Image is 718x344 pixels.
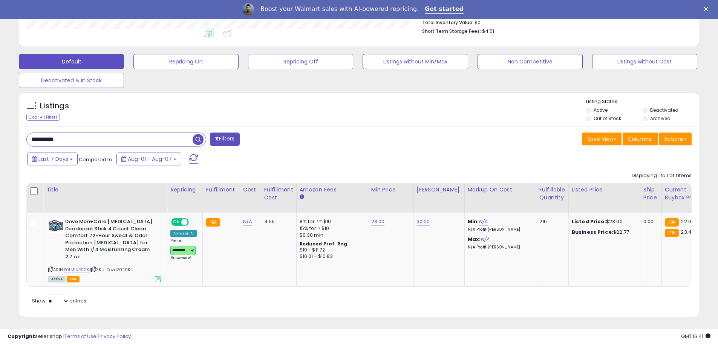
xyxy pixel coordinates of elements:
span: OFF [188,219,200,225]
img: 61xSJvjGmIL._SL40_.jpg [48,218,63,233]
a: 23.00 [371,218,385,225]
div: Clear All Filters [26,114,60,121]
a: 30.00 [416,218,430,225]
p: N/A Profit [PERSON_NAME] [468,227,530,232]
div: 15% for > $10 [300,225,362,232]
div: [PERSON_NAME] [416,186,461,194]
div: Displaying 1 to 1 of 1 items [632,172,692,179]
span: 22.01 [681,218,693,225]
div: $0.30 min [300,232,362,239]
b: Business Price: [572,228,613,236]
div: Amazon AI [170,230,197,237]
div: Ship Price [643,186,658,202]
button: Columns [623,133,658,145]
div: Amazon Fees [300,186,365,194]
small: Amazon Fees. [300,194,304,201]
div: Cost [243,186,258,194]
div: Fulfillable Quantity [539,186,565,202]
button: Default [19,54,124,69]
div: Listed Price [572,186,637,194]
p: N/A Profit [PERSON_NAME] [468,245,530,250]
label: Active [594,107,608,113]
div: Fulfillment [206,186,236,194]
strong: Copyright [8,333,35,340]
button: Repricing Off [248,54,353,69]
a: N/A [481,236,490,243]
div: 215 [539,218,563,225]
p: Listing States: [586,98,699,105]
th: The percentage added to the cost of goods (COGS) that forms the calculator for Min & Max prices. [464,183,536,213]
label: Deactivated [650,107,678,113]
a: Get started [425,5,464,14]
b: Listed Price: [572,218,606,225]
div: Current Buybox Price [665,186,704,202]
b: Short Term Storage Fees: [422,28,481,34]
div: Markup on Cost [468,186,533,194]
li: $0 [422,17,686,26]
div: Preset: [170,238,197,261]
div: $23.00 [572,218,634,225]
div: 8% for <= $10 [300,218,362,225]
div: Boost your Walmart sales with AI-powered repricing. [260,5,419,13]
span: Success [170,255,191,261]
b: Max: [468,236,481,243]
a: N/A [479,218,488,225]
small: FBA [206,218,220,227]
a: N/A [243,218,252,225]
button: Aug-01 - Aug-07 [116,153,181,165]
div: Fulfillment Cost [264,186,293,202]
div: Close [704,7,711,11]
button: Last 7 Days [27,153,78,165]
button: Actions [659,133,692,145]
label: Archived [650,115,671,122]
span: Compared to: [79,156,113,163]
span: 2025-08-15 16:41 GMT [681,333,710,340]
b: Dove Men+Care [MEDICAL_DATA] Deodorant Stick 4 Count Clean Comfort 72-Hour Sweat & Odor Protectio... [65,218,157,262]
span: ON [172,219,181,225]
small: FBA [665,218,679,227]
button: Repricing On [133,54,239,69]
a: Privacy Policy [98,333,131,340]
label: Out of Stock [594,115,621,122]
span: Show: entries [32,297,86,304]
b: Min: [468,218,479,225]
div: $10.01 - $10.83 [300,253,362,260]
span: All listings currently available for purchase on Amazon [48,276,66,282]
h5: Listings [40,101,69,111]
div: seller snap | | [8,333,131,340]
button: Non Competitive [478,54,583,69]
span: | SKU: Dove2029K4 [90,267,133,273]
span: 23.4 [681,228,692,236]
div: 0.00 [643,218,656,225]
a: B01M1NP02K [64,267,89,273]
div: Min Price [371,186,410,194]
a: Terms of Use [64,333,96,340]
div: Repricing [170,186,199,194]
button: Filters [210,133,239,146]
button: Listings without Min/Max [363,54,468,69]
div: 4.55 [264,218,291,225]
img: Profile image for Adrian [242,3,254,15]
button: Deactivated & In Stock [19,73,124,88]
button: Listings without Cost [592,54,697,69]
button: Save View [582,133,622,145]
span: $4.51 [482,28,494,35]
span: Aug-01 - Aug-07 [128,155,172,163]
div: ASIN: [48,218,161,281]
span: Columns [628,135,651,143]
b: Reduced Prof. Rng. [300,241,349,247]
b: Total Inventory Value: [422,19,473,26]
div: $22.77 [572,229,634,236]
div: $10 - $11.72 [300,247,362,253]
small: FBA [665,229,679,237]
span: FBA [67,276,80,282]
span: Last 7 Days [38,155,68,163]
div: Title [46,186,164,194]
